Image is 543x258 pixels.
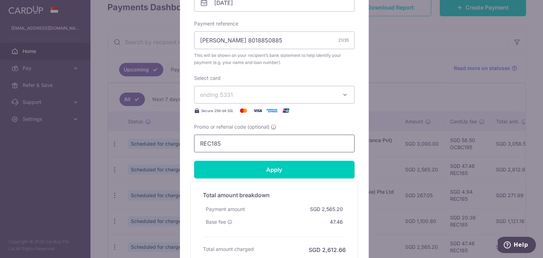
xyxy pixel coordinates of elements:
[237,106,251,115] img: Mastercard
[194,161,355,178] input: Apply
[194,20,238,27] label: Payment reference
[203,246,254,253] h6: Total amount charged
[498,237,536,254] iframe: Opens a widget where you can find more information
[279,106,293,115] img: UnionPay
[203,191,346,199] h5: Total amount breakdown
[200,91,233,98] span: ending 5331
[203,203,248,216] div: Payment amount
[251,106,265,115] img: Visa
[194,123,269,130] span: Promo or referral code (optional)
[327,216,346,228] div: 47.46
[206,218,226,225] span: Base fee
[201,108,234,113] span: Secure 256-bit SSL
[194,75,221,82] label: Select card
[309,246,346,254] h6: SGD 2,612.66
[194,52,355,66] span: This will be shown on your recipient’s bank statement to help identify your payment (e.g. your na...
[338,37,349,44] div: 21/35
[307,203,346,216] div: SGD 2,565.20
[265,106,279,115] img: American Express
[194,86,355,104] button: ending 5331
